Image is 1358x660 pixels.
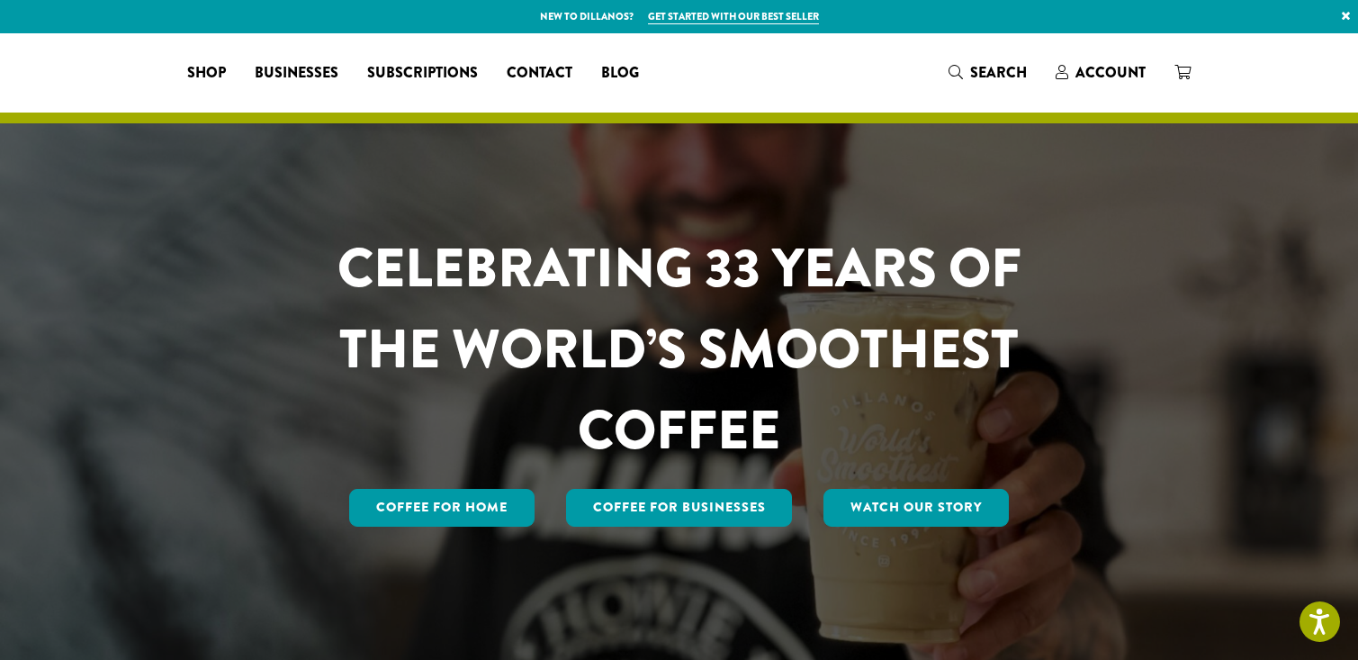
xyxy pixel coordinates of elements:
[255,62,338,85] span: Businesses
[1075,62,1146,83] span: Account
[349,489,535,527] a: Coffee for Home
[367,62,478,85] span: Subscriptions
[601,62,639,85] span: Blog
[173,59,240,87] a: Shop
[823,489,1009,527] a: Watch Our Story
[648,9,819,24] a: Get started with our best seller
[566,489,793,527] a: Coffee For Businesses
[507,62,572,85] span: Contact
[934,58,1041,87] a: Search
[187,62,226,85] span: Shop
[284,228,1075,471] h1: CELEBRATING 33 YEARS OF THE WORLD’S SMOOTHEST COFFEE
[970,62,1027,83] span: Search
